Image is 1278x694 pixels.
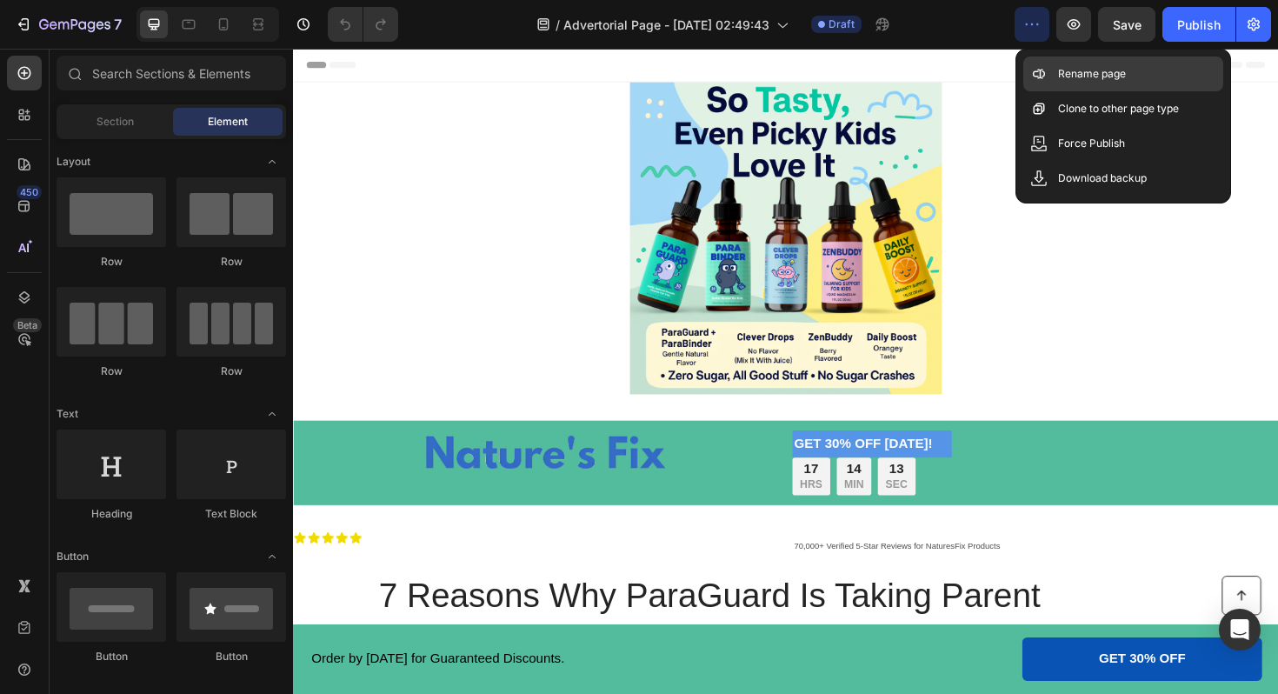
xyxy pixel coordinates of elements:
[556,16,560,34] span: /
[1177,16,1221,34] div: Publish
[97,114,134,130] span: Section
[57,506,166,522] div: Heading
[258,400,286,428] span: Toggle open
[536,437,560,455] div: 17
[57,406,78,422] span: Text
[114,14,122,35] p: 7
[328,7,398,42] div: Undo/Redo
[293,49,1278,694] iframe: Design area
[136,404,396,454] img: gempages_577445842814764020-951ec4d7-0f8b-4854-aac9-5d23551248b5.png
[57,364,166,379] div: Row
[176,364,286,379] div: Row
[772,624,1026,670] a: GET 30% OFF
[536,455,560,470] p: HRS
[583,455,604,470] p: MIN
[1098,7,1155,42] button: Save
[583,437,604,455] div: 14
[258,543,286,571] span: Toggle open
[258,148,286,176] span: Toggle open
[176,506,286,522] div: Text Block
[1162,7,1235,42] button: Publish
[176,254,286,270] div: Row
[627,437,650,455] div: 13
[1113,17,1142,32] span: Save
[7,7,130,42] button: 7
[563,16,769,34] span: Advertorial Page - [DATE] 02:49:43
[853,638,945,653] span: GET 30% OFF
[57,56,286,90] input: Search Sections & Elements
[1058,65,1126,83] p: Rename page
[1219,609,1261,651] div: Open Intercom Messenger
[1058,135,1125,152] p: Force Publish
[13,318,42,332] div: Beta
[627,455,650,470] p: SEC
[57,154,90,170] span: Layout
[829,17,855,32] span: Draft
[19,638,287,653] span: Order by [DATE] for Guaranteed Discounts.
[176,649,286,664] div: Button
[57,649,166,664] div: Button
[1058,100,1179,117] p: Clone to other page type
[312,36,732,366] img: gempages_577445842814764020-d0a34128-8b4a-4fd9-bbbd-f340309044da.png
[17,185,42,199] div: 450
[89,555,955,651] h1: 7 Reasons Why ParaGuard Is Taking Parent Communities by Storm in [DATE]!
[57,549,89,564] span: Button
[530,522,749,531] span: 70,000+ Verified 5-Star Reviews for NaturesFix Products
[208,114,248,130] span: Element
[1058,170,1147,187] p: Download backup
[57,254,166,270] div: Row
[530,410,677,425] strong: GET 30% OFF [DATE]!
